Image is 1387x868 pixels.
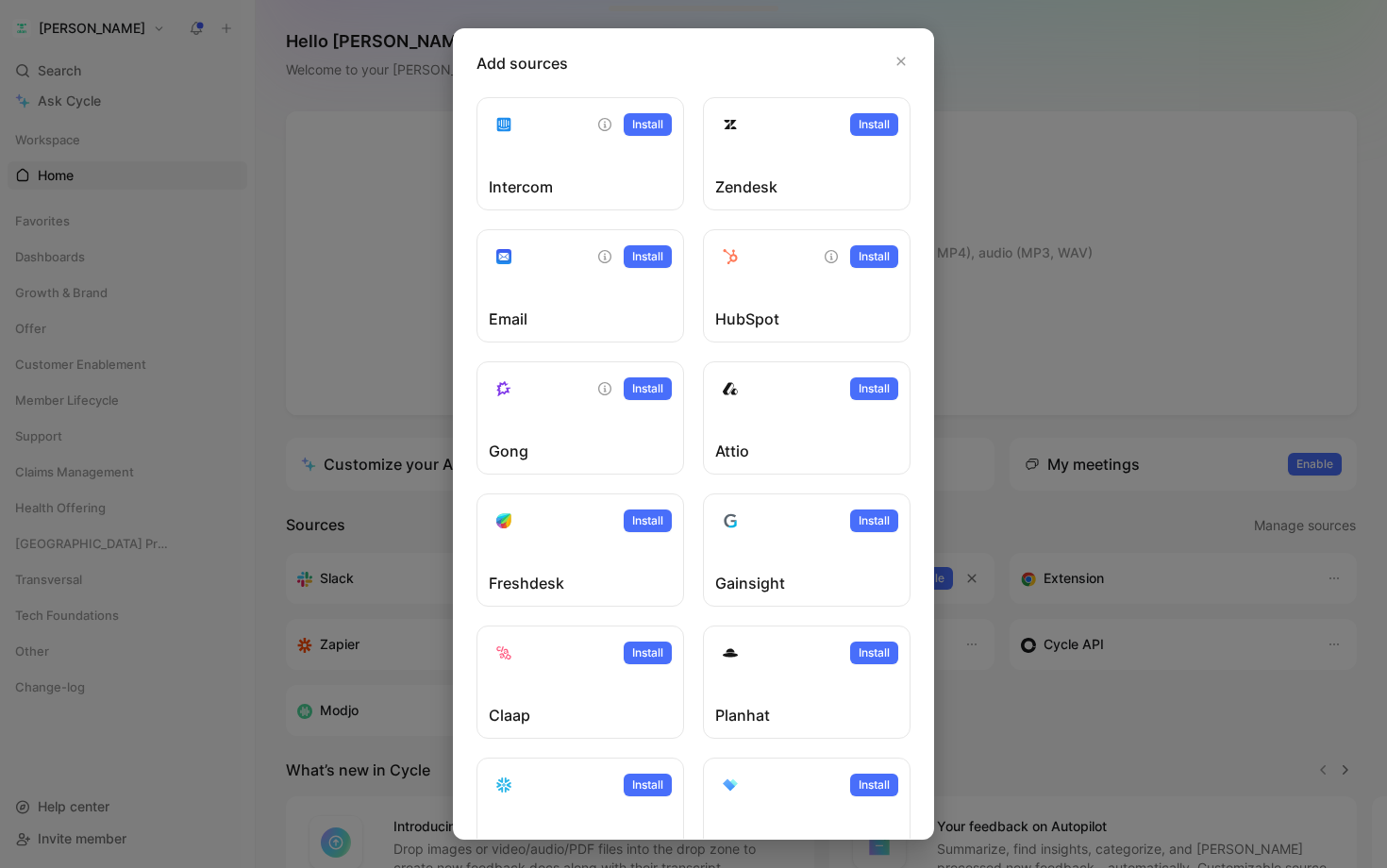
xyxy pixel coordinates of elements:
[715,440,898,462] h3: Attio
[715,704,898,726] h3: Planhat
[850,245,898,268] button: Install
[632,247,663,266] span: Install
[715,308,898,330] h3: HubSpot
[632,115,663,134] span: Install
[715,836,898,859] h3: Vitally
[850,377,898,400] button: Install
[715,572,898,594] h3: Gainsight
[850,113,898,136] button: Install
[859,115,890,134] span: Install
[624,377,672,400] button: Install
[632,643,663,662] span: Install
[850,774,898,796] button: Install
[859,643,890,662] span: Install
[489,704,672,726] h3: Claap
[489,506,672,536] div: Sync your customers, send feedback and get updates in Freshdesk.
[489,109,672,140] div: Sync your customers, send feedback and get updates in Intercom
[715,638,898,668] div: Sync your customers, send feedback and get updates in Planhat.
[859,511,890,530] span: Install
[489,308,672,330] h3: Email
[624,509,672,532] button: Install
[489,572,672,594] h3: Freshdesk
[715,109,898,140] div: Sync customers and create docs
[632,776,663,794] span: Install
[489,175,672,198] h3: Intercom
[624,774,672,796] button: Install
[489,770,672,800] div: Sync your customers, send feedback and get updates in Snowflake.
[624,245,672,268] button: Install
[476,52,568,75] span: Add sources
[489,638,672,668] div: Claap
[489,242,672,272] div: Forward emails to your feedback inbox
[632,379,663,398] span: Install
[489,374,672,404] div: Capture feedback from your incoming calls
[859,776,890,794] span: Install
[715,374,898,404] div: Sync your customers, send feedback and get updates in Attio.
[850,509,898,532] button: Install
[624,642,672,664] button: Install
[624,113,672,136] button: Install
[859,247,890,266] span: Install
[850,642,898,664] button: Install
[632,511,663,530] span: Install
[489,836,672,859] h3: Snowflake
[489,440,672,462] h3: Gong
[715,506,898,536] div: Sync your customers, send feedback and get updates in Grainsight.
[859,379,890,398] span: Install
[715,770,898,800] div: Sync your customers, send feedback and get updates in Vitally.
[715,175,898,198] h3: Zendesk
